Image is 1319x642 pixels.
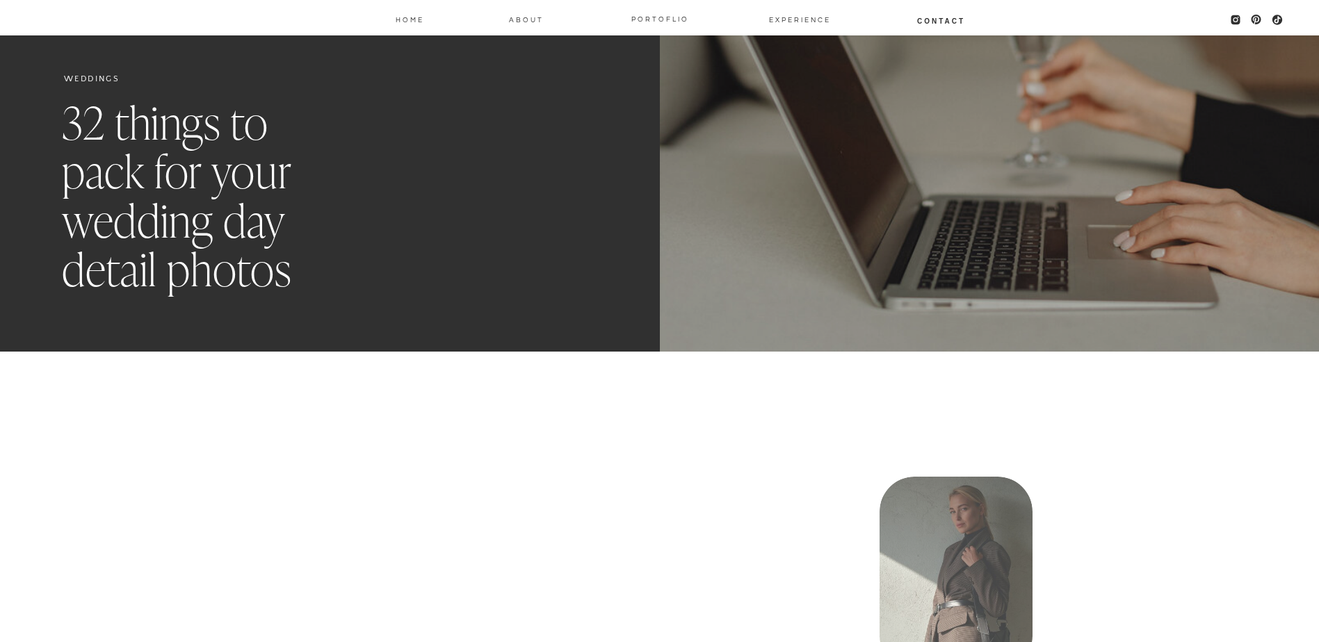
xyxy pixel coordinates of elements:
a: About [508,13,544,24]
h1: 32 things to pack for your wedding day detail photos [62,100,355,296]
a: Weddings [64,74,120,83]
a: PORTOFLIO [626,13,695,24]
a: Contact [916,15,966,26]
a: EXPERIENCE [769,13,820,24]
a: Home [395,13,426,24]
